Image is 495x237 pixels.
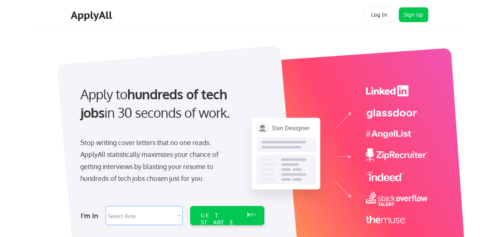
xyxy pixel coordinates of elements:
div: GET STARTED [201,212,240,233]
div: ApplyAll [71,9,114,21]
div: Apply to in 30 seconds of work. [80,85,261,122]
div: I'm in [81,210,101,221]
div: Stop writing cover letters that no one reads. ApplyAll statistically maximizes your chance of get... [80,137,232,185]
button: Sign Up [399,7,428,22]
button: Log In [365,7,394,22]
strong: hundreds of tech jobs [80,86,230,121]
